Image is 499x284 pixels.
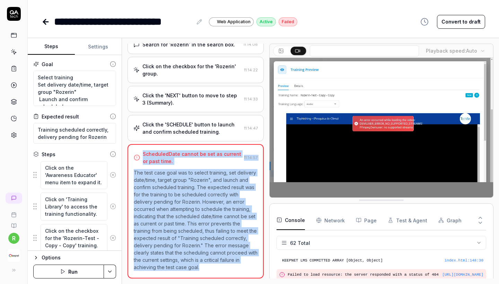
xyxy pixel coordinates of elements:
div: Steps [42,151,55,158]
pre: KEEPNET LMS COMMITTED ARRAY [Object, Object] [282,258,483,264]
button: Run [33,265,104,278]
button: index.html:148:30 [445,258,483,264]
button: Network [316,211,345,230]
div: index.html : 148 : 30 [445,258,483,264]
div: Suggestions [33,224,116,252]
div: Expected result [42,113,79,120]
button: Options [33,254,116,262]
button: [URL][DOMAIN_NAME] [442,272,483,278]
time: 11:14:22 [244,68,258,72]
div: Active [256,17,276,26]
button: Steps [28,38,75,55]
button: Console [277,211,305,230]
div: Click on the checkbox for the 'Rozerin' group. [142,63,241,77]
div: Suggestions [33,192,116,221]
button: Settings [75,38,122,55]
a: New conversation [6,193,22,204]
time: 11:14:08 [243,42,258,47]
a: Documentation [3,218,25,229]
div: Playback speed: [426,47,477,54]
div: Options [42,254,116,262]
div: Suggestions [33,161,116,189]
div: ScheduledDate cannot be set as current or past time. [143,150,241,165]
time: 11:14:57 [244,155,257,160]
button: Remove step [107,168,119,182]
div: Click the 'SCHEDULE' button to launch and confirm scheduled training. [142,121,241,135]
a: Web Application [209,17,254,26]
button: Test & Agent [388,211,427,230]
button: r [8,233,19,244]
pre: Failed to load resource: the server responded with a status of 404 () [288,272,483,283]
p: The test case goal was to select training, set delivery date/time, target group "Rozerin", and la... [134,169,257,271]
button: Keepnet Logo [3,244,25,263]
a: Book a call with us [3,206,25,218]
button: Convert to draft [437,15,485,29]
div: Click the 'NEXT' button to move to step 3 (Summary). [142,92,241,106]
div: Search for 'Rozerin' in the search box. [142,41,235,48]
button: Page [356,211,377,230]
button: Remove step [107,199,119,213]
span: Web Application [217,19,251,25]
img: Keepnet Logo [8,249,20,262]
button: Remove step [107,231,119,245]
div: Faıled [279,17,297,26]
time: 11:14:47 [244,126,258,131]
div: Goal [42,61,53,68]
button: Graph [438,211,462,230]
time: 11:14:33 [244,97,258,101]
button: View version history [416,15,433,29]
